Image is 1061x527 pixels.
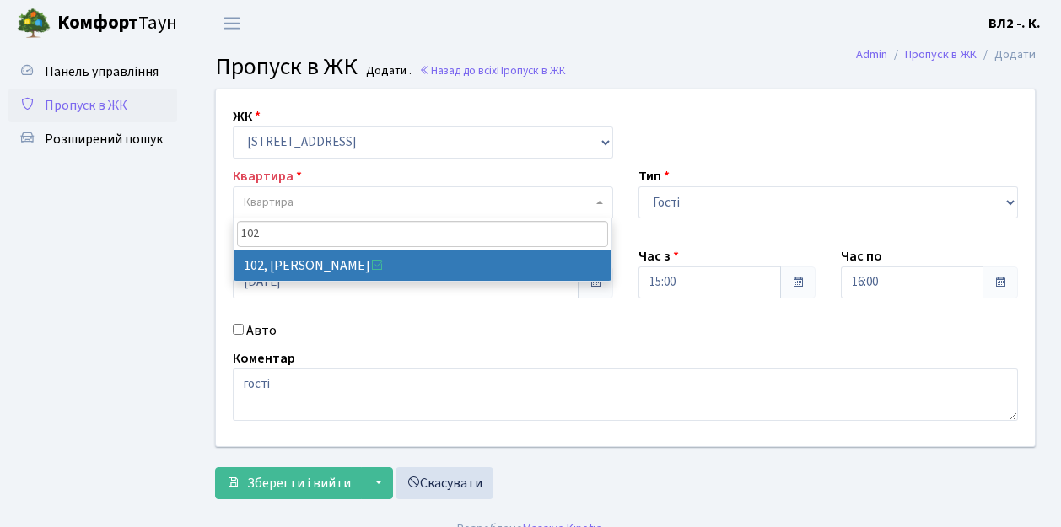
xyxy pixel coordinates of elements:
[497,62,566,78] span: Пропуск в ЖК
[246,320,277,341] label: Авто
[57,9,177,38] span: Таун
[215,467,362,499] button: Зберегти і вийти
[988,14,1041,33] b: ВЛ2 -. К.
[841,246,882,266] label: Час по
[233,368,1018,421] textarea: гості
[45,96,127,115] span: Пропуск в ЖК
[8,89,177,122] a: Пропуск в ЖК
[831,37,1061,73] nav: breadcrumb
[396,467,493,499] a: Скасувати
[215,50,358,83] span: Пропуск в ЖК
[638,246,679,266] label: Час з
[247,474,351,492] span: Зберегти і вийти
[45,62,159,81] span: Панель управління
[638,166,670,186] label: Тип
[233,106,261,126] label: ЖК
[244,194,294,211] span: Квартира
[57,9,138,36] b: Комфорт
[45,130,163,148] span: Розширений пошук
[211,9,253,37] button: Переключити навігацію
[8,55,177,89] a: Панель управління
[419,62,566,78] a: Назад до всіхПропуск в ЖК
[856,46,887,63] a: Admin
[977,46,1036,64] li: Додати
[363,64,412,78] small: Додати .
[234,250,612,281] li: 102, [PERSON_NAME]
[988,13,1041,34] a: ВЛ2 -. К.
[233,166,302,186] label: Квартира
[8,122,177,156] a: Розширений пошук
[905,46,977,63] a: Пропуск в ЖК
[233,348,295,368] label: Коментар
[17,7,51,40] img: logo.png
